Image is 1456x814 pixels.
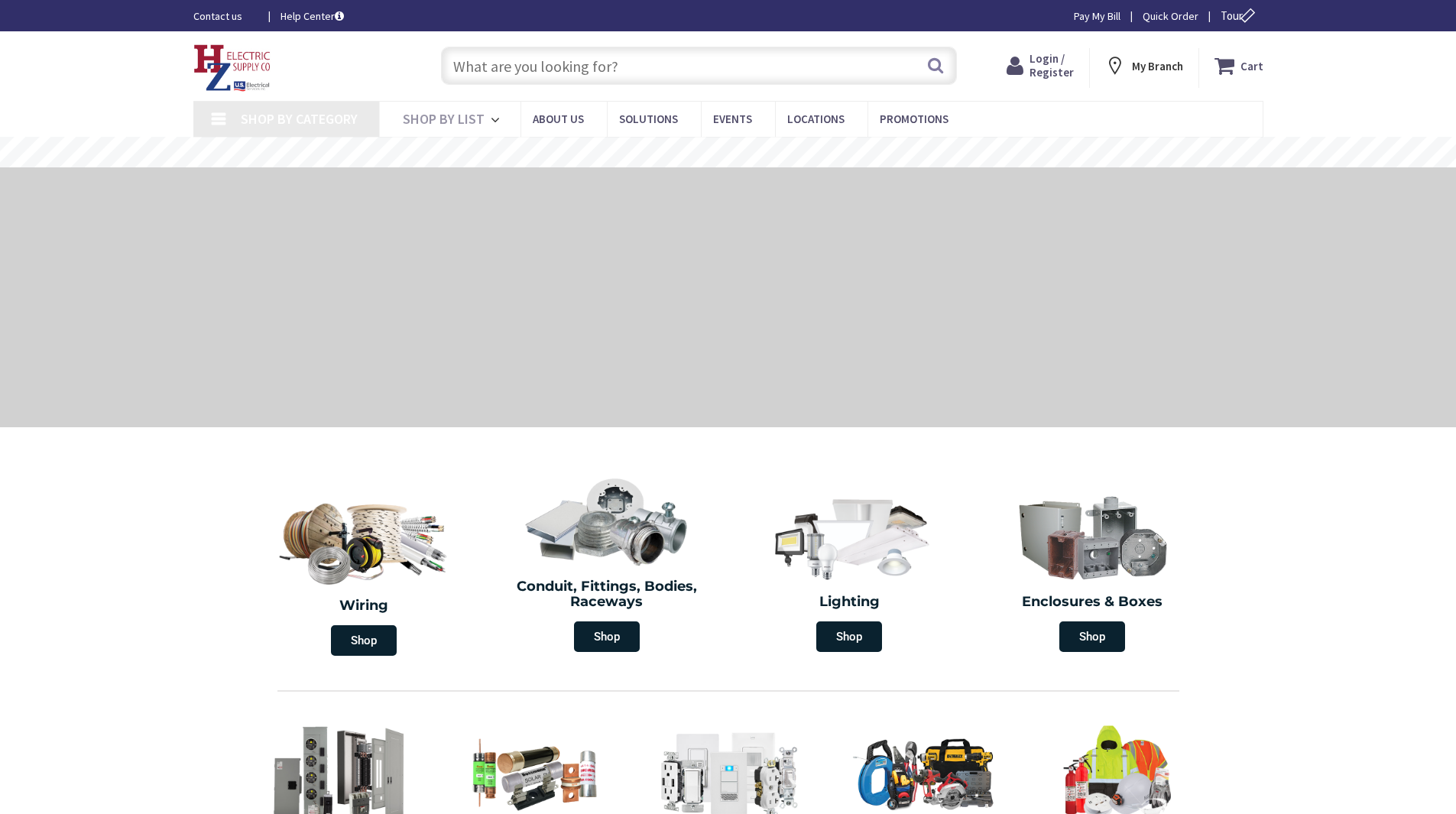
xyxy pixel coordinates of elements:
img: HZ Electric Supply [193,44,271,92]
a: Lighting Shop [732,485,968,660]
div: My Branch [1104,52,1183,79]
span: Shop [331,625,397,656]
a: Contact us [193,8,256,24]
span: Locations [787,112,845,126]
span: Shop By Category [241,110,358,128]
span: About Us [533,112,584,126]
a: Help Center [280,8,344,24]
a: Conduit, Fittings, Bodies, Raceways Shop [489,469,725,660]
h2: Lighting [740,595,960,610]
span: Tour [1221,8,1260,23]
strong: My Branch [1132,59,1183,73]
a: Pay My Bill [1074,8,1120,24]
span: Shop [816,621,882,652]
strong: Cart [1240,52,1263,79]
span: Shop [574,621,640,652]
span: Shop By List [403,110,485,128]
span: Promotions [880,112,949,126]
a: Wiring Shop [243,485,486,663]
a: Login / Register [1007,52,1074,79]
span: Login / Register [1030,51,1074,79]
span: Solutions [619,112,678,126]
input: What are you looking for? [441,47,957,85]
h2: Conduit, Fittings, Bodies, Raceways [497,579,717,610]
h2: Wiring [251,598,478,614]
h2: Enclosures & Boxes [982,595,1202,610]
a: Enclosures & Boxes Shop [974,485,1210,660]
a: Cart [1214,52,1263,79]
span: Shop [1059,621,1125,652]
span: Events [713,112,752,126]
a: Quick Order [1143,8,1198,24]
